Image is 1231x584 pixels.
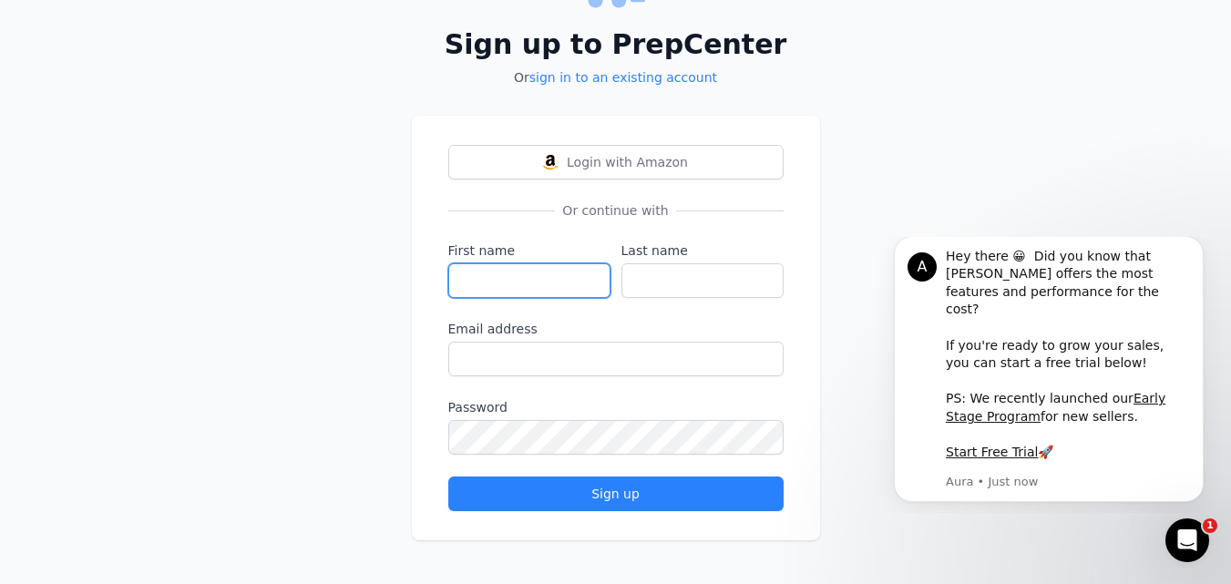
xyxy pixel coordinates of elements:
[171,208,187,222] b: 🚀
[448,398,784,416] label: Password
[543,155,558,169] img: Login with Amazon
[79,11,323,225] div: Hey there 😀 Did you know that [PERSON_NAME] offers the most features and performance for the cost...
[448,241,610,260] label: First name
[448,145,784,179] button: Login with AmazonLogin with Amazon
[79,11,323,234] div: Message content
[41,15,70,45] div: Profile image for Aura
[529,70,717,85] a: sign in to an existing account
[555,201,675,220] span: Or continue with
[412,28,820,61] h2: Sign up to PrepCenter
[448,476,784,511] button: Sign up
[1165,518,1209,562] iframe: Intercom live chat
[867,237,1231,513] iframe: Intercom notifications message
[448,320,784,338] label: Email address
[1203,518,1217,533] span: 1
[567,153,688,171] span: Login with Amazon
[79,208,171,222] a: Start Free Trial
[621,241,784,260] label: Last name
[464,485,768,503] div: Sign up
[412,68,820,87] p: Or
[79,237,323,253] p: Message from Aura, sent Just now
